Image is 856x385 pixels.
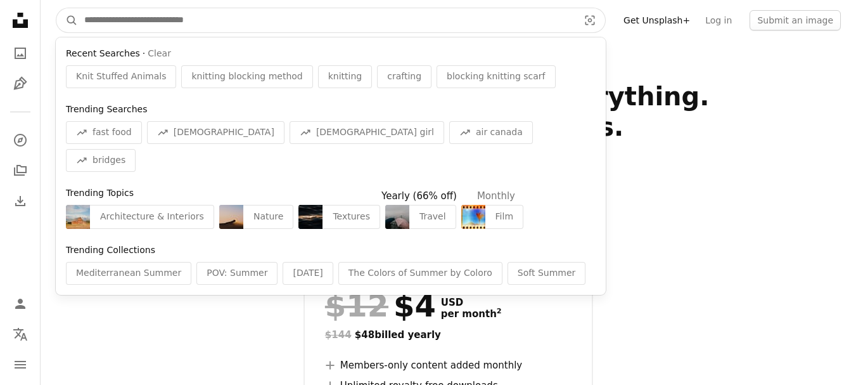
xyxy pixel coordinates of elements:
[387,70,421,83] span: crafting
[616,10,698,30] a: Get Unsplash+
[8,158,33,183] a: Collections
[323,205,380,229] div: Textures
[8,41,33,66] a: Photos
[441,308,502,320] span: per month
[325,358,572,373] li: Members-only content added monthly
[385,205,409,229] img: premium_photo-1756177506526-26fb2a726f4a
[467,185,525,207] button: Monthly
[196,262,278,285] div: POV: Summer
[283,262,333,285] div: [DATE]
[409,205,456,229] div: Travel
[485,205,523,229] div: Film
[219,205,243,229] img: premium_photo-1751520788468-d3b7b4b94a8e
[328,70,362,83] span: knitting
[750,10,841,30] button: Submit an image
[325,329,352,341] span: $144
[66,188,134,198] span: Trending Topics
[298,205,323,229] img: photo-1756232684964-09e6bee67c30
[93,126,132,139] span: fast food
[66,48,596,60] div: ·
[8,188,33,214] a: Download History
[325,289,436,322] div: $4
[191,70,302,83] span: knitting blocking method
[371,185,467,207] button: Yearly (66% off)
[441,297,502,308] span: USD
[8,322,33,347] button: Language
[494,308,504,320] a: 2
[325,327,572,343] div: $48 billed yearly
[461,205,485,229] img: premium_photo-1698585173008-5dbb55374918
[325,289,388,322] span: $12
[174,126,274,139] span: [DEMOGRAPHIC_DATA]
[316,126,434,139] span: [DEMOGRAPHIC_DATA] girl
[8,127,33,153] a: Explore
[243,205,293,229] div: Nature
[66,245,155,255] span: Trending Collections
[93,154,125,167] span: bridges
[76,70,166,83] span: Knit Stuffed Animals
[447,70,545,83] span: blocking knitting scarf
[56,8,78,32] button: Search Unsplash
[56,8,606,33] form: Find visuals sitewide
[66,262,191,285] div: Mediterranean Summer
[8,71,33,96] a: Illustrations
[66,104,147,114] span: Trending Searches
[508,262,585,285] div: Soft Summer
[8,352,33,377] button: Menu
[338,262,502,285] div: The Colors of Summer by Coloro
[575,8,605,32] button: Visual search
[148,48,171,60] button: Clear
[66,205,90,229] img: premium_photo-1755882951561-7164bd8427a2
[8,291,33,316] a: Log in / Sign up
[698,10,739,30] a: Log in
[90,205,214,229] div: Architecture & Interiors
[476,126,523,139] span: air canada
[497,307,502,315] sup: 2
[66,48,140,60] span: Recent Searches
[8,8,33,36] a: Home — Unsplash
